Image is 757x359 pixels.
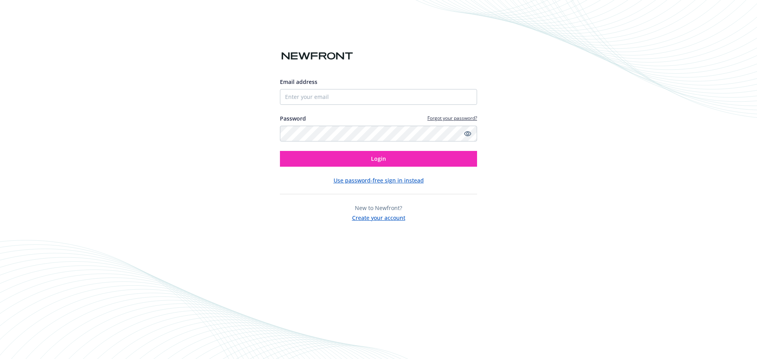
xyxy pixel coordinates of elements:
[280,126,477,141] input: Enter your password
[280,114,306,123] label: Password
[352,212,405,222] button: Create your account
[280,151,477,167] button: Login
[463,129,472,138] a: Show password
[334,176,424,184] button: Use password-free sign in instead
[355,204,402,212] span: New to Newfront?
[280,89,477,105] input: Enter your email
[280,78,317,86] span: Email address
[427,115,477,121] a: Forgot your password?
[371,155,386,162] span: Login
[280,49,354,63] img: Newfront logo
